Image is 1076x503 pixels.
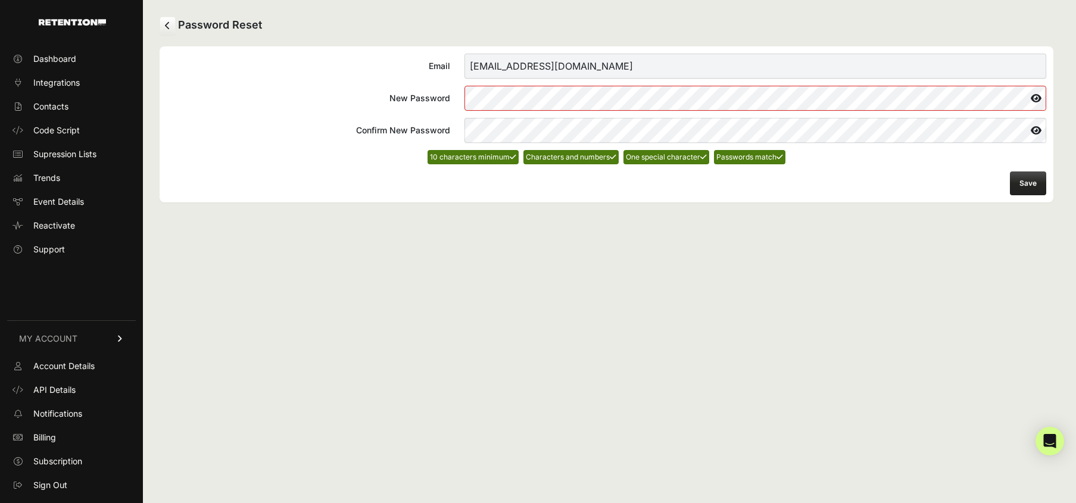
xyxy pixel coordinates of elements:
[33,196,84,208] span: Event Details
[33,101,68,113] span: Contacts
[464,118,1046,143] input: Confirm New Password
[39,19,106,26] img: Retention.com
[1010,171,1046,195] button: Save
[7,145,136,164] a: Supression Lists
[428,150,519,164] li: 10 characters minimum
[523,150,619,164] li: Characters and numbers
[464,54,1046,79] input: Email
[7,476,136,495] a: Sign Out
[33,432,56,443] span: Billing
[7,320,136,357] a: MY ACCOUNT
[7,452,136,471] a: Subscription
[33,479,67,491] span: Sign Out
[7,49,136,68] a: Dashboard
[33,384,76,396] span: API Details
[7,404,136,423] a: Notifications
[1036,427,1064,455] div: Open Intercom Messenger
[33,243,65,255] span: Support
[714,150,785,164] li: Passwords match
[33,455,82,467] span: Subscription
[33,124,80,136] span: Code Script
[33,220,75,232] span: Reactivate
[7,357,136,376] a: Account Details
[7,168,136,188] a: Trends
[167,124,450,136] div: Confirm New Password
[464,86,1046,111] input: New Password
[33,53,76,65] span: Dashboard
[167,92,450,104] div: New Password
[160,17,1053,35] h2: Password Reset
[7,97,136,116] a: Contacts
[7,380,136,399] a: API Details
[33,77,80,89] span: Integrations
[33,408,82,420] span: Notifications
[33,360,95,372] span: Account Details
[33,172,60,184] span: Trends
[33,148,96,160] span: Supression Lists
[623,150,709,164] li: One special character
[7,216,136,235] a: Reactivate
[7,428,136,447] a: Billing
[7,73,136,92] a: Integrations
[7,240,136,259] a: Support
[167,60,450,72] div: Email
[7,121,136,140] a: Code Script
[7,192,136,211] a: Event Details
[19,333,77,345] span: MY ACCOUNT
